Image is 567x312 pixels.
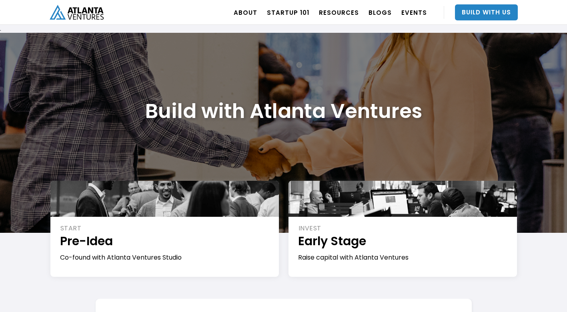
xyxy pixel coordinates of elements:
[319,1,359,24] a: RESOURCES
[298,233,508,249] h1: Early Stage
[369,1,392,24] a: BLOGS
[60,253,270,262] div: Co-found with Atlanta Ventures Studio
[455,4,518,20] a: Build With Us
[50,181,279,277] a: STARTPre-IdeaCo-found with Atlanta Ventures Studio
[298,253,508,262] div: Raise capital with Atlanta Ventures
[60,233,270,249] h1: Pre-Idea
[289,181,517,277] a: INVESTEarly StageRaise capital with Atlanta Ventures
[299,224,508,233] div: INVEST
[267,1,309,24] a: Startup 101
[60,224,270,233] div: START
[145,99,422,123] h1: Build with Atlanta Ventures
[234,1,257,24] a: ABOUT
[401,1,427,24] a: EVENTS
